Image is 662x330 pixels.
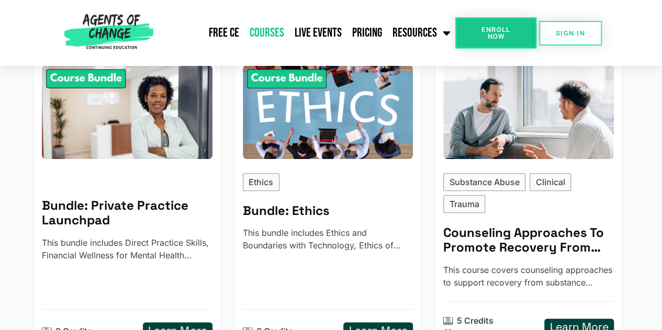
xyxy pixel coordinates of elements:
[243,203,413,219] h5: Bundle: Ethics
[42,65,212,159] img: Private Practice Launchpad - 8 Credit CE Bundle
[249,176,273,188] p: Ethics
[158,20,455,46] nav: Menu
[243,226,413,252] p: This bundle includes Ethics and Boundaries with Technology, Ethics of End-of-Life Care, Ethical C...
[443,225,614,256] h5: Counseling Approaches To Promote Recovery From Substance Use - Reading Based
[443,65,614,159] img: Counseling Approaches To Promote Recovery From Substance Use (5 General CE Credit) - Reading Based
[457,314,493,327] p: 5 Credits
[450,176,520,188] p: Substance Abuse
[539,21,602,45] a: SIGN IN
[243,65,413,159] img: Ethics - 8 Credit CE Bundle
[42,236,212,261] p: This bundle includes Direct Practice Skills, Financial Wellness for Mental Health Professionals, ...
[455,17,536,49] a: Enroll Now
[443,264,614,289] p: This course covers counseling approaches to support recovery from substance abuse, including harm...
[289,20,347,46] a: Live Events
[450,198,479,210] p: Trauma
[556,30,585,37] span: SIGN IN
[42,198,212,229] h5: Bundle: Private Practice Launchpad
[472,26,520,40] span: Enroll Now
[204,20,244,46] a: Free CE
[536,176,565,188] p: Clinical
[347,20,387,46] a: Pricing
[387,20,455,46] a: Resources
[244,20,289,46] a: Courses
